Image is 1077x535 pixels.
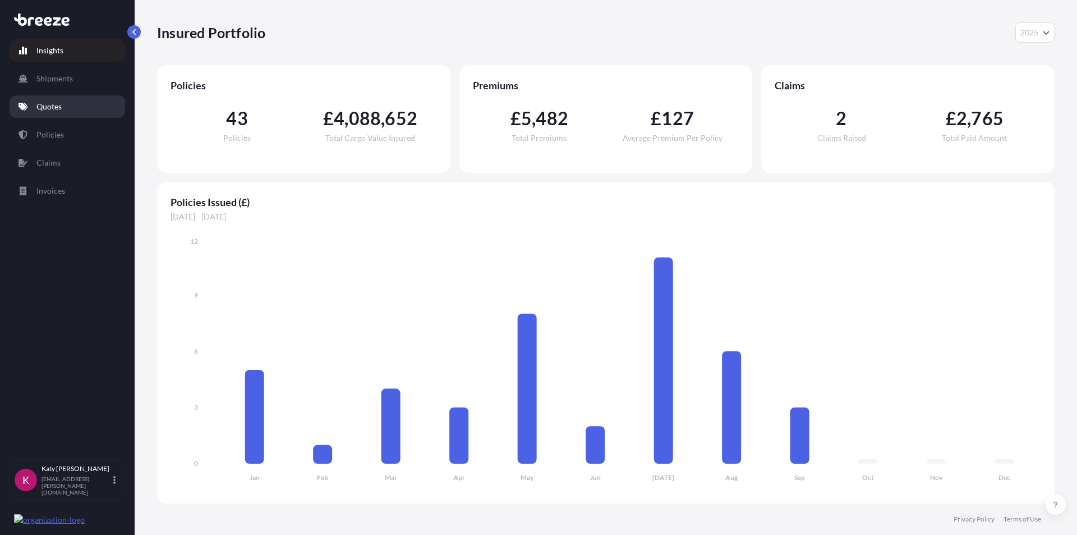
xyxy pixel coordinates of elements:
[954,515,995,524] a: Privacy Policy
[1004,515,1041,524] a: Terms of Use
[998,473,1010,482] tspan: Dec
[344,109,348,127] span: ,
[836,109,846,127] span: 2
[817,134,866,142] span: Claims Raised
[157,24,265,42] p: Insured Portfolio
[956,109,967,127] span: 2
[226,109,247,127] span: 43
[10,124,125,146] a: Policies
[967,109,971,127] span: ,
[512,134,567,142] span: Total Premiums
[1020,27,1038,38] span: 2025
[862,473,874,482] tspan: Oct
[36,185,65,196] p: Invoices
[10,152,125,174] a: Claims
[623,134,722,142] span: Average Premium Per Policy
[36,45,63,56] p: Insights
[521,473,534,482] tspan: May
[1015,22,1055,43] button: Year Selector
[36,73,73,84] p: Shipments
[946,109,956,127] span: £
[590,473,601,482] tspan: Jun
[250,473,260,482] tspan: Jan
[385,473,397,482] tspan: Mar
[325,134,415,142] span: Total Cargo Value Insured
[794,473,805,482] tspan: Sep
[14,514,85,525] img: organization-logo
[223,134,251,142] span: Policies
[190,237,198,245] tspan: 12
[661,109,694,127] span: 127
[651,109,661,127] span: £
[194,347,198,355] tspan: 6
[171,211,1041,222] span: [DATE] - [DATE]
[194,403,198,411] tspan: 3
[652,473,674,482] tspan: [DATE]
[42,475,111,496] p: [EMAIL_ADDRESS][PERSON_NAME][DOMAIN_NAME]
[194,459,198,468] tspan: 0
[510,109,521,127] span: £
[473,79,739,92] span: Premiums
[317,473,328,482] tspan: Feb
[381,109,385,127] span: ,
[171,79,437,92] span: Policies
[22,474,29,486] span: K
[453,473,465,482] tspan: Apr
[10,39,125,62] a: Insights
[942,134,1007,142] span: Total Paid Amount
[536,109,568,127] span: 482
[971,109,1004,127] span: 765
[36,157,61,168] p: Claims
[194,291,198,299] tspan: 9
[10,180,125,202] a: Invoices
[323,109,334,127] span: £
[930,473,943,482] tspan: Nov
[171,195,1041,209] span: Policies Issued (£)
[42,464,111,473] p: Katy [PERSON_NAME]
[10,67,125,90] a: Shipments
[385,109,417,127] span: 652
[775,79,1041,92] span: Claims
[36,101,62,112] p: Quotes
[532,109,536,127] span: ,
[36,129,64,140] p: Policies
[349,109,381,127] span: 088
[334,109,344,127] span: 4
[725,473,738,482] tspan: Aug
[521,109,532,127] span: 5
[10,95,125,118] a: Quotes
